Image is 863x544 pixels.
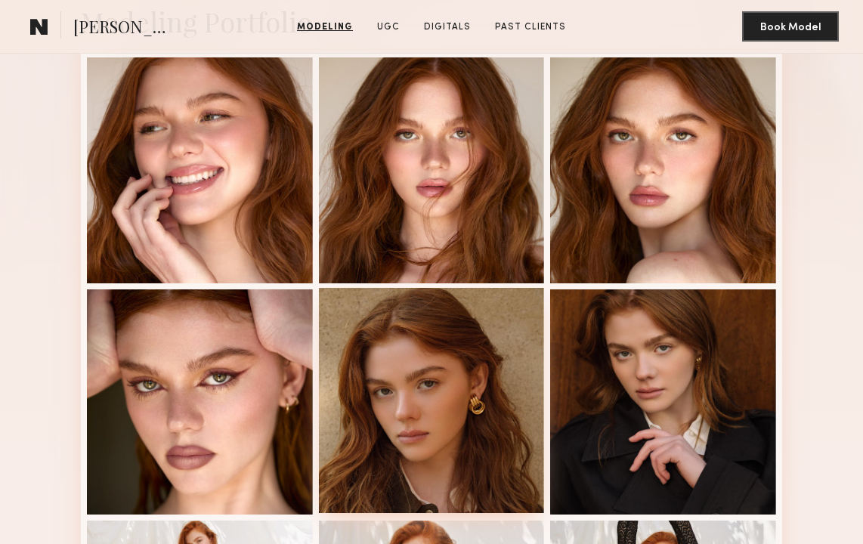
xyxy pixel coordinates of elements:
button: Book Model [742,11,839,42]
a: Book Model [742,20,839,32]
a: UGC [371,20,406,34]
span: [PERSON_NAME] [73,15,178,42]
a: Modeling [291,20,359,34]
a: Past Clients [489,20,572,34]
a: Digitals [418,20,477,34]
